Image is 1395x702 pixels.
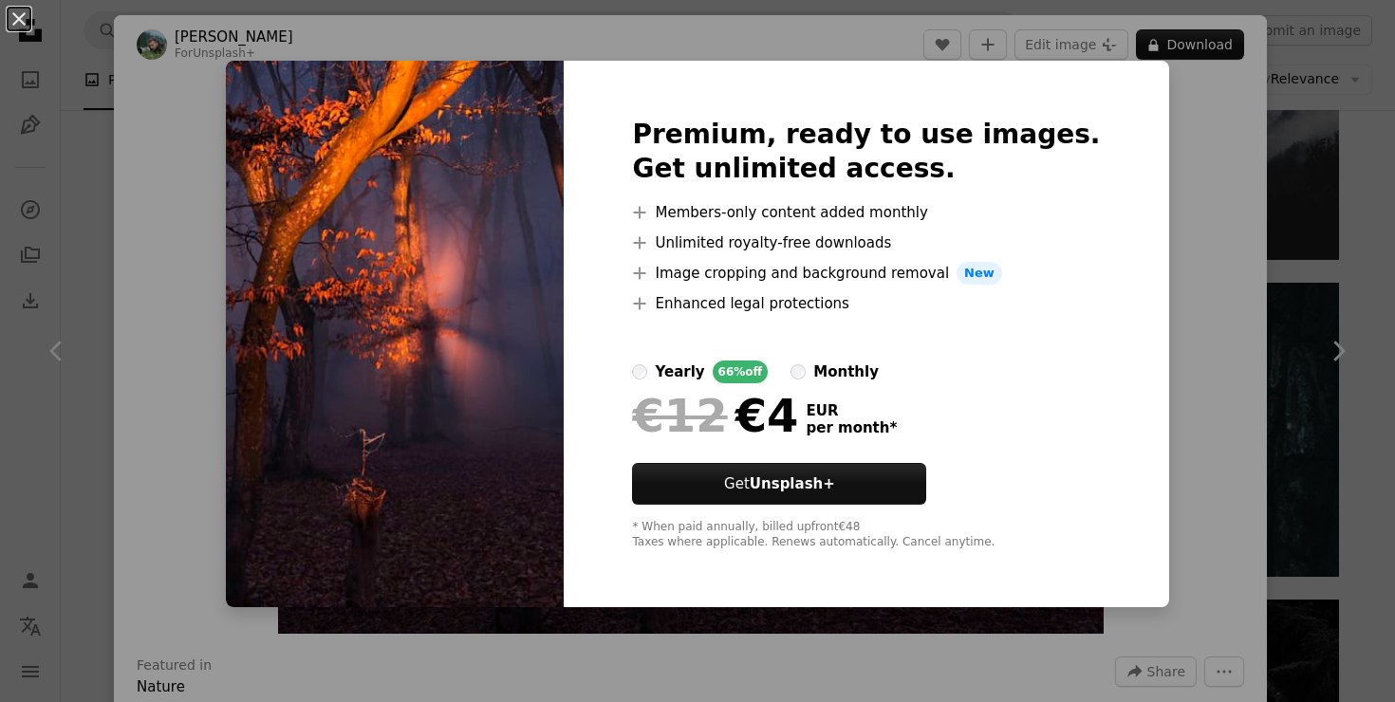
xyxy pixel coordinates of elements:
li: Unlimited royalty-free downloads [632,231,1100,254]
li: Image cropping and background removal [632,262,1100,285]
div: 66% off [713,360,769,383]
span: New [957,262,1002,285]
div: monthly [813,360,879,383]
li: Enhanced legal protections [632,292,1100,315]
div: * When paid annually, billed upfront €48 Taxes where applicable. Renews automatically. Cancel any... [632,520,1100,550]
img: premium_photo-1675714692739-8d2a192e1f83 [226,61,564,607]
span: per month * [806,419,897,436]
input: yearly66%off [632,364,647,379]
div: yearly [655,360,704,383]
li: Members-only content added monthly [632,201,1100,224]
input: monthly [790,364,806,379]
span: €12 [632,391,727,440]
span: EUR [806,402,897,419]
button: GetUnsplash+ [632,463,926,505]
h2: Premium, ready to use images. Get unlimited access. [632,118,1100,186]
strong: Unsplash+ [750,475,835,492]
div: €4 [632,391,798,440]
